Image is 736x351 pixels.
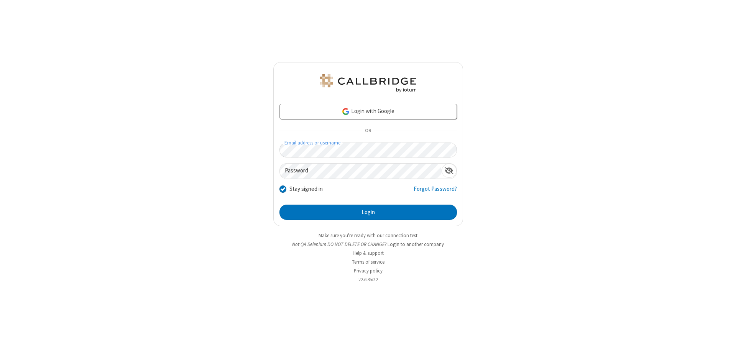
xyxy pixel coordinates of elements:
a: Terms of service [352,259,384,265]
li: v2.6.350.2 [273,276,463,283]
a: Help & support [353,250,384,256]
a: Make sure you're ready with our connection test [319,232,417,239]
button: Login [279,205,457,220]
li: Not QA Selenium DO NOT DELETE OR CHANGE? [273,241,463,248]
div: Show password [442,164,457,178]
span: OR [362,126,374,136]
label: Stay signed in [289,185,323,194]
input: Email address or username [279,143,457,157]
img: google-icon.png [342,107,350,116]
input: Password [280,164,442,179]
a: Login with Google [279,104,457,119]
button: Login to another company [388,241,444,248]
img: QA Selenium DO NOT DELETE OR CHANGE [318,74,418,92]
a: Privacy policy [354,267,383,274]
a: Forgot Password? [414,185,457,199]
